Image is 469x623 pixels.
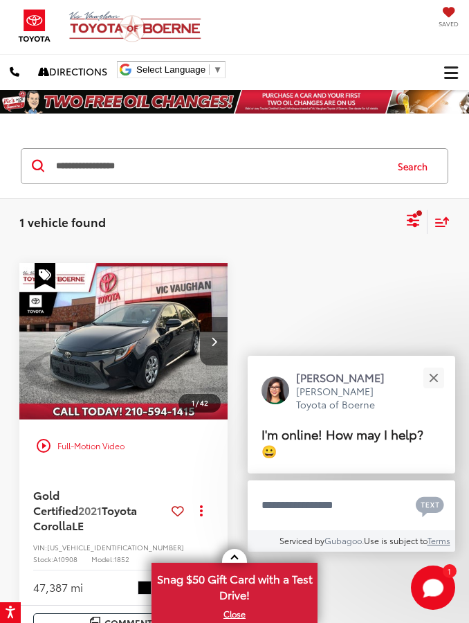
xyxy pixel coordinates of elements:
[416,495,444,517] svg: Text
[153,564,316,606] span: Snag $50 Gift Card with a Test Drive!
[33,487,166,534] a: Gold Certified2021Toyota CorollaLE
[192,397,194,408] span: 1
[200,317,228,365] button: Next image
[114,554,129,564] span: 1852
[448,568,451,574] span: 1
[433,55,469,90] button: Click to show site navigation
[364,534,427,546] span: Use is subject to
[78,502,102,518] span: 2021
[10,5,59,46] img: Toyota
[33,542,47,552] span: VIN:
[248,356,455,552] div: Close[PERSON_NAME][PERSON_NAME] Toyota of BoerneI'm online! How may I help? 😀Type your messageCha...
[35,263,55,289] span: Special
[427,534,450,546] a: Terms
[33,487,78,518] span: Gold Certified
[19,213,106,230] span: 1 vehicle found
[439,12,459,28] a: My Saved Vehicles
[47,542,184,552] span: [US_VEHICLE_IDENTIFICATION_NUMBER]
[194,398,200,408] span: /
[55,150,385,183] input: Search by Make, Model, or Keyword
[209,64,210,75] span: ​
[200,505,203,516] span: dropdown dots
[279,534,324,546] span: Serviced by
[411,566,455,610] svg: Start Chat
[19,263,229,420] div: 2021 Toyota Corolla LE 0
[213,64,222,75] span: ▼
[33,579,83,595] div: 47,387 mi
[248,480,455,530] textarea: Type your message
[53,554,77,564] span: A10908
[427,210,450,234] button: Select sort value
[33,554,53,564] span: Stock:
[296,370,398,385] p: [PERSON_NAME]
[296,385,398,412] p: [PERSON_NAME] Toyota of Boerne
[19,263,229,420] a: 2021 Toyota Corolla LE2021 Toyota Corolla LE2021 Toyota Corolla LE2021 Toyota Corolla LE
[411,566,455,610] button: Toggle Chat Window
[190,498,214,523] button: Actions
[419,363,448,392] button: Close
[136,64,222,75] a: Select Language​
[405,208,422,236] button: Select filters
[19,263,229,421] img: 2021 Toyota Corolla LE
[412,489,448,521] button: Chat with SMS
[68,10,209,43] img: Vic Vaughan Toyota of Boerne
[439,19,459,28] span: Saved
[72,517,84,533] span: LE
[28,54,117,89] a: Directions
[138,581,151,595] span: Black
[261,424,423,460] span: I'm online! How may I help? 😀
[91,554,114,564] span: Model:
[33,502,137,533] span: Toyota Corolla
[136,64,205,75] span: Select Language
[324,534,364,546] a: Gubagoo.
[385,149,448,183] button: Search
[200,397,208,408] span: 42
